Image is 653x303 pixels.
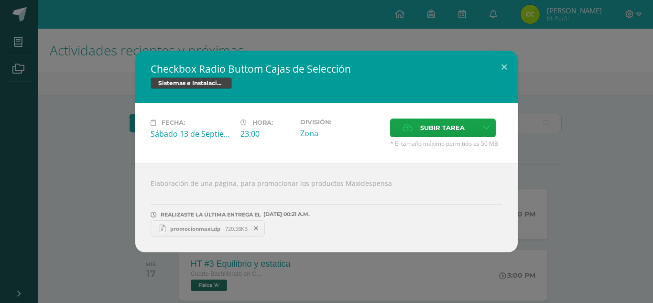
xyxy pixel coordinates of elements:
span: * El tamaño máximo permitido es 50 MB [390,140,502,148]
span: [DATE] 00:21 A.M. [261,214,310,215]
span: promocionmaxi.zip [165,225,225,232]
div: Sábado 13 de Septiembre [151,129,233,139]
span: Remover entrega [248,223,264,234]
span: Fecha: [162,119,185,126]
div: Zona [300,128,382,139]
span: REALIZASTE LA ÚLTIMA ENTREGA EL [161,211,261,218]
span: Hora: [252,119,273,126]
div: 23:00 [240,129,293,139]
a: promocionmaxi.zip 720.58KB [151,220,265,237]
button: Close (Esc) [490,51,518,83]
span: Sistemas e Instalación de Software [151,77,232,89]
span: Subir tarea [420,119,465,137]
div: Elaboración de una página, para promocionar los productos Maxidespensa [135,163,518,252]
h2: Checkbox Radio Buttom Cajas de Selección [151,62,502,76]
label: División: [300,119,382,126]
span: 720.58KB [225,225,248,232]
